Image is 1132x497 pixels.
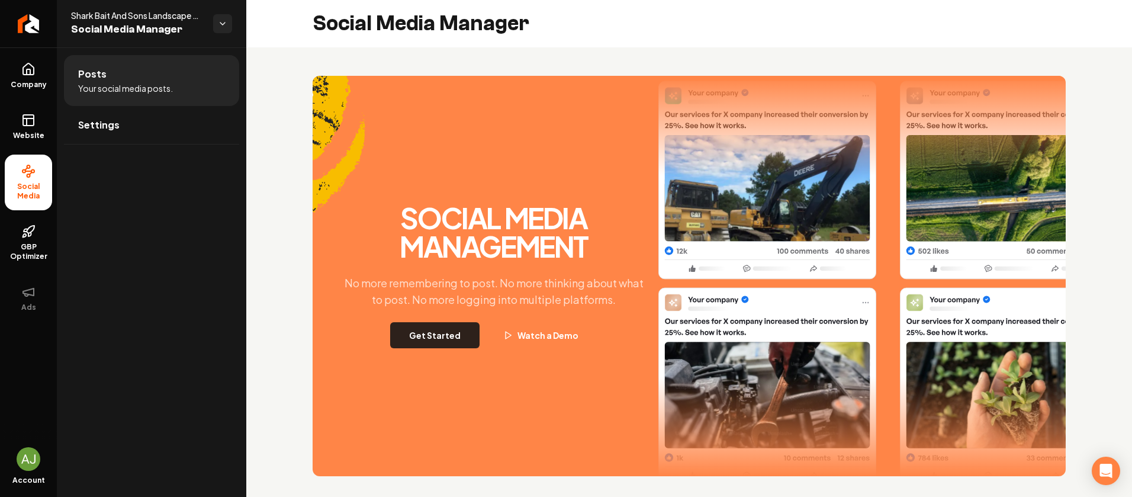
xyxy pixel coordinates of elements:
img: Rebolt Logo [18,14,40,33]
span: Social Media Manager [71,21,204,38]
h2: Social Media Manager [313,12,529,36]
span: Ads [17,303,41,312]
span: Website [8,131,49,140]
h2: Social Media Management [334,204,654,261]
span: Account [12,476,45,485]
span: GBP Optimizer [5,242,52,261]
img: Accent [313,76,365,246]
a: Website [5,104,52,150]
button: Ads [5,275,52,322]
span: Company [6,80,52,89]
button: Open user button [17,447,40,471]
div: Open Intercom Messenger [1092,457,1120,485]
button: Get Started [390,322,480,348]
span: Settings [78,118,120,132]
a: Company [5,53,52,99]
span: Your social media posts. [78,82,173,94]
img: AJ Nimeh [17,447,40,471]
a: Settings [64,106,239,144]
a: GBP Optimizer [5,215,52,271]
span: Social Media [5,182,52,201]
img: Post One [658,49,876,454]
span: Shark Bait And Sons Landscape Services LLC [71,9,204,21]
button: Watch a Demo [484,322,597,348]
p: No more remembering to post. No more thinking about what to post. No more logging into multiple p... [334,275,654,308]
span: Posts [78,67,107,81]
